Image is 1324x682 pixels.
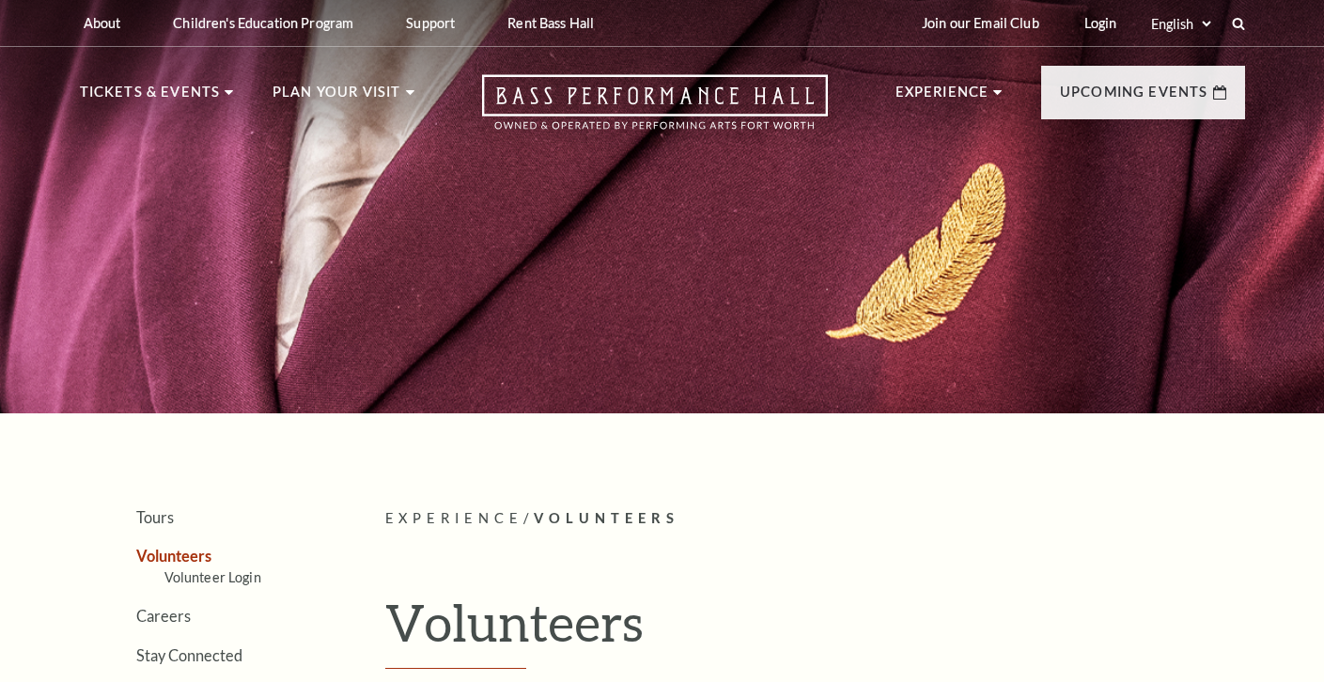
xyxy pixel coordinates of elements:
span: Experience [385,510,524,526]
a: Tours [136,508,174,526]
p: / [385,507,1245,531]
p: About [84,15,121,31]
span: Volunteers [534,510,679,526]
select: Select: [1147,15,1214,33]
h1: Volunteers [385,592,1245,669]
p: Children's Education Program [173,15,353,31]
p: Upcoming Events [1060,81,1208,115]
a: Careers [136,607,191,625]
p: Support [406,15,455,31]
p: Plan Your Visit [273,81,401,115]
p: Tickets & Events [80,81,221,115]
a: Stay Connected [136,646,242,664]
a: Volunteers [136,547,211,565]
a: Volunteer Login [164,569,261,585]
p: Rent Bass Hall [507,15,594,31]
p: Experience [896,81,989,115]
